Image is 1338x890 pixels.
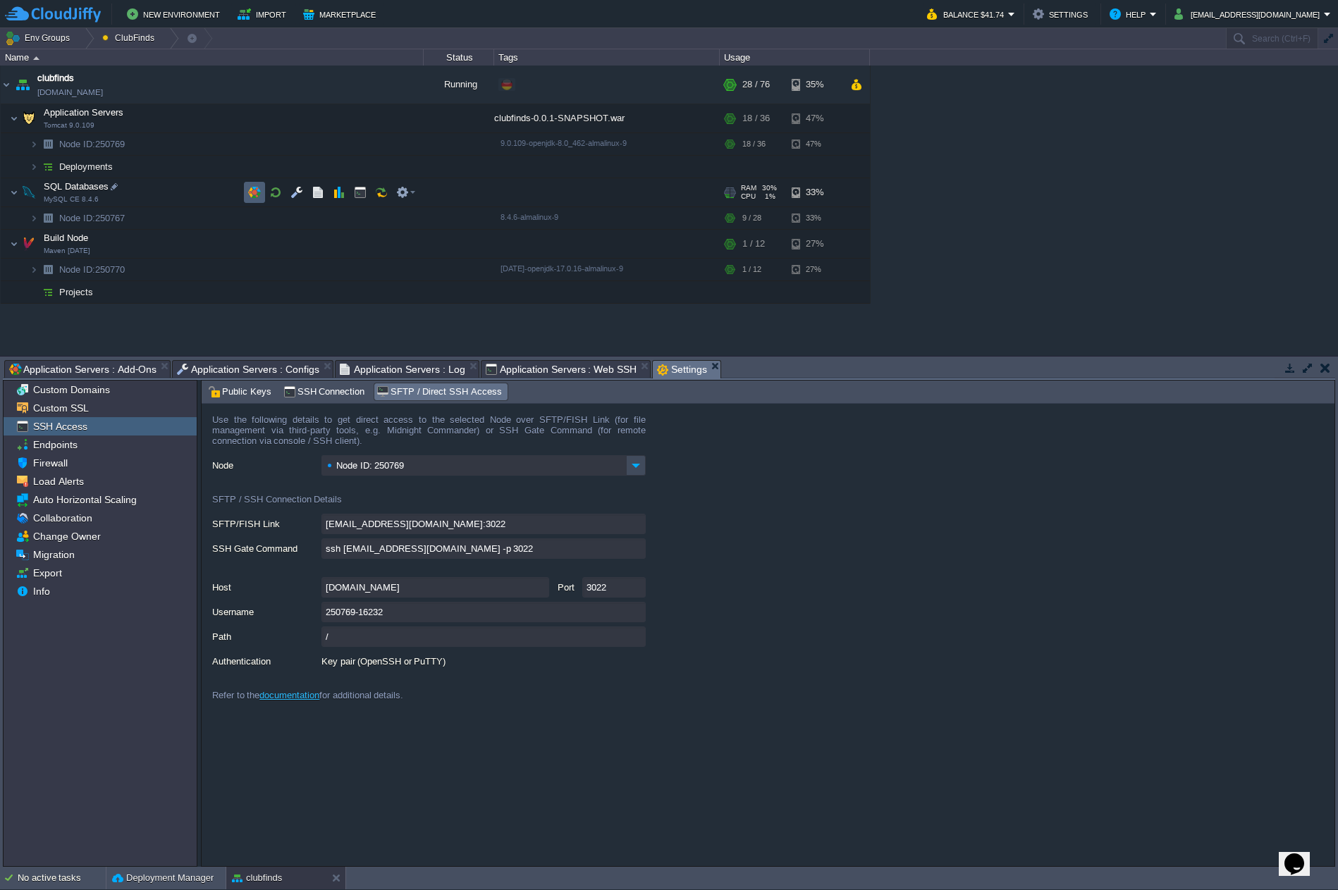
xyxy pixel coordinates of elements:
a: Application ServersTomcat 9.0.109 [42,107,125,118]
div: 35% [792,66,837,104]
span: Maven [DATE] [44,247,90,255]
span: CPU [741,192,756,201]
a: Projects [58,286,95,298]
span: MySQL CE 8.4.6 [44,195,99,204]
div: 9 / 28 [742,207,761,229]
div: 18 / 36 [742,133,766,155]
label: SSH Gate Command [212,538,320,556]
img: AMDAwAAAACH5BAEAAAAALAAAAAABAAEAAAICRAEAOw== [30,207,38,229]
div: No active tasks [18,867,106,889]
span: Tomcat 9.0.109 [44,121,94,130]
img: AMDAwAAAACH5BAEAAAAALAAAAAABAAEAAAICRAEAOw== [10,104,18,132]
span: Application Servers : Web SSH [486,361,637,378]
a: Build NodeMaven [DATE] [42,233,90,243]
img: AMDAwAAAACH5BAEAAAAALAAAAAABAAEAAAICRAEAOw== [38,207,58,229]
a: Collaboration [30,512,94,524]
button: clubfinds [232,871,282,885]
a: documentation [259,690,319,700]
span: SQL Databases [42,180,111,192]
span: 8.4.6-almalinux-9 [501,213,558,221]
button: Import [238,6,290,23]
span: SSH Access [30,420,90,433]
img: AMDAwAAAACH5BAEAAAAALAAAAAABAAEAAAICRAEAOw== [30,156,38,178]
a: Firewall [30,457,70,469]
div: 28 / 76 [742,66,770,104]
button: Env Groups [5,28,75,48]
a: Node ID:250770 [58,264,127,276]
span: 9.0.109-openjdk-8.0_462-almalinux-9 [501,139,627,147]
a: Deployments [58,161,115,173]
button: ClubFinds [102,28,159,48]
img: AMDAwAAAACH5BAEAAAAALAAAAAABAAEAAAICRAEAOw== [38,259,58,280]
div: Refer to the for additional details. [212,676,646,700]
div: 1 / 12 [742,230,765,258]
div: Name [1,49,423,66]
img: AMDAwAAAACH5BAEAAAAALAAAAAABAAEAAAICRAEAOw== [30,133,38,155]
span: Node ID: [59,213,95,223]
a: Auto Horizontal Scaling [30,493,139,506]
div: SFTP / SSH Connection Details [212,480,646,514]
a: Migration [30,548,77,561]
label: Host [212,577,320,595]
a: Node ID:250769 [58,138,127,150]
div: Tags [495,49,719,66]
div: 33% [792,178,837,206]
span: SFTP / Direct SSH Access [376,384,501,400]
span: 1% [761,192,775,201]
a: Node ID:250767 [58,212,127,224]
div: 18 / 36 [742,104,770,132]
div: Key pair (OpenSSH or PuTTY) [321,651,646,672]
span: Application Servers [42,106,125,118]
img: AMDAwAAAACH5BAEAAAAALAAAAAABAAEAAAICRAEAOw== [19,230,39,258]
label: Node [212,455,320,473]
img: AMDAwAAAACH5BAEAAAAALAAAAAABAAEAAAICRAEAOw== [19,178,39,206]
span: Settings [657,361,707,378]
a: Export [30,567,64,579]
div: 47% [792,104,837,132]
span: RAM [741,184,756,192]
label: SFTP/FISH Link [212,514,320,531]
button: Settings [1033,6,1092,23]
label: Username [212,602,320,619]
span: Application Servers : Add-Ons [9,361,156,378]
a: SQL DatabasesMySQL CE 8.4.6 [42,181,111,192]
label: Port [553,577,579,595]
button: Marketplace [303,6,380,23]
button: Help [1110,6,1150,23]
div: 33% [792,207,837,229]
span: 250769 [58,138,127,150]
a: Change Owner [30,530,103,543]
div: Use the following details to get direct access to the selected Node over SFTP/FISH Link (for file... [212,414,646,455]
span: 250767 [58,212,127,224]
a: Load Alerts [30,475,86,488]
span: Build Node [42,232,90,244]
img: AMDAwAAAACH5BAEAAAAALAAAAAABAAEAAAICRAEAOw== [13,66,32,104]
div: 27% [792,259,837,280]
div: Status [424,49,493,66]
div: 27% [792,230,837,258]
label: Path [212,626,320,644]
iframe: chat widget [1279,834,1324,876]
img: AMDAwAAAACH5BAEAAAAALAAAAAABAAEAAAICRAEAOw== [30,281,38,303]
img: AMDAwAAAACH5BAEAAAAALAAAAAABAAEAAAICRAEAOw== [38,156,58,178]
span: [DATE]-openjdk-17.0.16-almalinux-9 [501,264,623,273]
div: Running [424,66,494,104]
span: Node ID: [59,139,95,149]
a: Custom SSL [30,402,91,414]
span: Custom Domains [30,383,112,396]
div: 47% [792,133,837,155]
img: AMDAwAAAACH5BAEAAAAALAAAAAABAAEAAAICRAEAOw== [10,230,18,258]
span: Application Servers : Log [340,361,465,378]
span: 30% [762,184,777,192]
img: AMDAwAAAACH5BAEAAAAALAAAAAABAAEAAAICRAEAOw== [19,104,39,132]
button: [EMAIL_ADDRESS][DOMAIN_NAME] [1174,6,1324,23]
div: clubfinds-0.0.1-SNAPSHOT.war [494,104,720,132]
img: AMDAwAAAACH5BAEAAAAALAAAAAABAAEAAAICRAEAOw== [30,259,38,280]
